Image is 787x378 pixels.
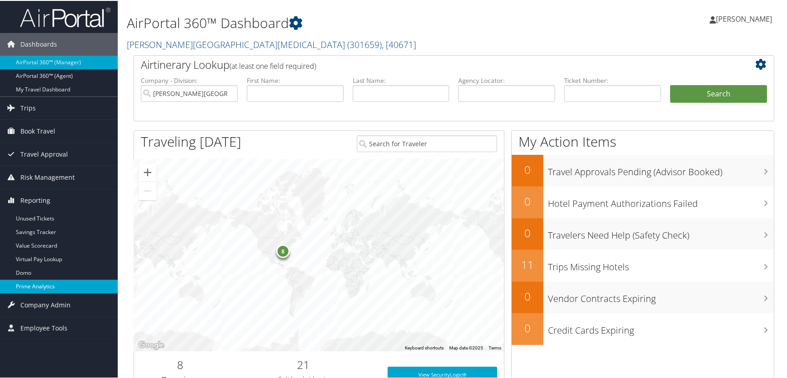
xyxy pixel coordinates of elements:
button: Keyboard shortcuts [405,344,444,350]
a: [PERSON_NAME][GEOGRAPHIC_DATA][MEDICAL_DATA] [127,38,416,50]
input: Search for Traveler [357,134,497,151]
span: Trips [20,96,36,119]
span: Dashboards [20,32,57,55]
a: 0Travel Approvals Pending (Advisor Booked) [512,154,774,186]
h3: Credit Cards Expiring [548,319,774,336]
h2: 0 [512,161,543,177]
span: Employee Tools [20,316,67,339]
h2: Airtinerary Lookup [141,56,714,72]
label: Agency Locator: [458,75,555,84]
h2: 0 [512,288,543,303]
a: 0Hotel Payment Authorizations Failed [512,186,774,217]
span: Risk Management [20,165,75,188]
h2: 8 [141,356,220,372]
h2: 11 [512,256,543,272]
label: First Name: [247,75,344,84]
span: Book Travel [20,119,55,142]
a: 0Travelers Need Help (Safety Check) [512,217,774,249]
a: 11Trips Missing Hotels [512,249,774,281]
h3: Trips Missing Hotels [548,255,774,273]
h1: My Action Items [512,131,774,150]
button: Search [670,84,767,102]
a: 0Vendor Contracts Expiring [512,281,774,312]
h2: 0 [512,193,543,208]
a: [PERSON_NAME] [710,5,781,32]
h1: AirPortal 360™ Dashboard [127,13,563,32]
a: 0Credit Cards Expiring [512,312,774,344]
span: Reporting [20,188,50,211]
a: Terms (opens in new tab) [489,345,501,349]
h3: Vendor Contracts Expiring [548,287,774,304]
span: (at least one field required) [230,60,316,70]
span: , [ 40671 ] [382,38,416,50]
h3: Travel Approvals Pending (Advisor Booked) [548,160,774,177]
h1: Traveling [DATE] [141,131,241,150]
a: Open this area in Google Maps (opens a new window) [136,339,166,350]
button: Zoom out [139,181,157,199]
span: Travel Approval [20,142,68,165]
h3: Hotel Payment Authorizations Failed [548,192,774,209]
h3: Travelers Need Help (Safety Check) [548,224,774,241]
span: Map data ©2025 [449,345,483,349]
span: Company Admin [20,293,71,316]
img: airportal-logo.png [20,6,110,27]
div: 8 [276,244,290,257]
label: Last Name: [353,75,450,84]
img: Google [136,339,166,350]
h2: 0 [512,320,543,335]
label: Ticket Number: [564,75,661,84]
label: Company - Division: [141,75,238,84]
button: Zoom in [139,163,157,181]
h2: 21 [233,356,374,372]
span: ( 301659 ) [347,38,382,50]
h2: 0 [512,225,543,240]
span: [PERSON_NAME] [716,13,772,23]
